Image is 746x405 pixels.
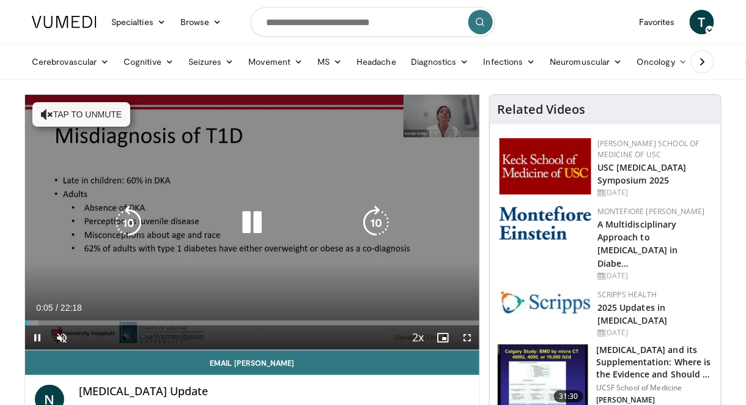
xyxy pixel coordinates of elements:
a: Specialties [104,10,173,34]
button: Pause [25,325,50,350]
h3: [MEDICAL_DATA] and its Supplementation: Where is the Evidence and Should … [596,344,714,381]
button: Enable picture-in-picture mode [430,325,455,350]
div: [DATE] [597,327,711,338]
a: Neuromuscular [543,50,630,74]
a: Oncology [630,50,695,74]
button: Playback Rate [406,325,430,350]
a: USC [MEDICAL_DATA] Symposium 2025 [597,162,687,186]
div: [DATE] [597,270,711,281]
a: Diagnostics [404,50,476,74]
span: 0:05 [36,303,53,313]
img: c9f2b0b7-b02a-4276-a72a-b0cbb4230bc1.jpg.150x105_q85_autocrop_double_scale_upscale_version-0.2.jpg [500,289,591,314]
a: Email [PERSON_NAME] [25,351,479,375]
span: 22:18 [61,303,82,313]
a: Cerebrovascular [24,50,116,74]
video-js: Video Player [25,95,479,351]
a: Browse [173,10,229,34]
a: [PERSON_NAME] School of Medicine of USC [597,138,700,160]
div: [DATE] [597,187,711,198]
img: 7b941f1f-d101-407a-8bfa-07bd47db01ba.png.150x105_q85_autocrop_double_scale_upscale_version-0.2.jpg [500,138,591,195]
button: Fullscreen [455,325,479,350]
a: Montefiore [PERSON_NAME] [597,206,705,217]
a: T [690,10,714,34]
a: MS [310,50,349,74]
p: UCSF School of Medicine [596,383,714,393]
span: / [56,303,58,313]
img: VuMedi Logo [32,16,97,28]
h4: [MEDICAL_DATA] Update [79,385,470,398]
a: Scripps Health [597,289,657,300]
h4: Related Videos [497,102,585,117]
a: Headache [349,50,404,74]
p: [PERSON_NAME] [596,395,714,405]
a: A Multidisciplinary Approach to [MEDICAL_DATA] in Diabe… [597,218,678,269]
img: b0142b4c-93a1-4b58-8f91-5265c282693c.png.150x105_q85_autocrop_double_scale_upscale_version-0.2.png [500,206,591,240]
a: 2025 Updates in [MEDICAL_DATA] [597,302,667,326]
button: Unmute [50,325,74,350]
a: Favorites [632,10,682,34]
a: Movement [242,50,311,74]
a: Cognitive [116,50,181,74]
div: Progress Bar [25,321,479,325]
a: Seizures [181,50,242,74]
span: 31:30 [554,390,583,403]
a: Infections [476,50,543,74]
button: Tap to unmute [32,102,130,127]
input: Search topics, interventions [251,7,495,37]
